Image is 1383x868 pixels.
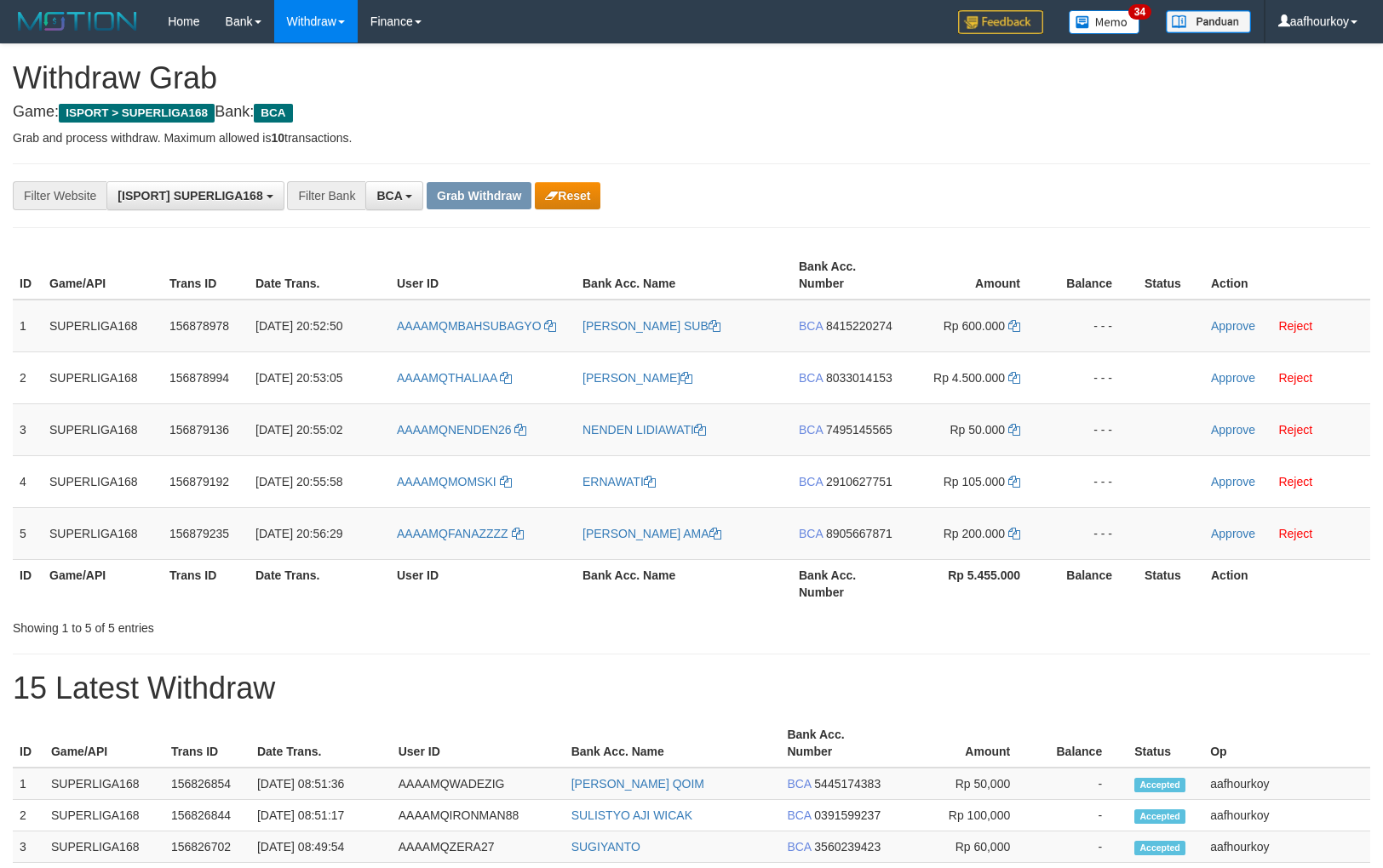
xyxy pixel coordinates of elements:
[43,559,163,608] th: Game/API
[43,403,163,455] td: SUPERLIGA168
[1278,527,1312,540] a: Reject
[826,475,892,488] span: Copy 2910627751 to clipboard
[792,251,908,300] th: Bank Acc. Number
[933,371,1005,385] span: Rp 4.500.000
[582,319,720,333] a: [PERSON_NAME] SUB
[1046,559,1138,608] th: Balance
[1046,455,1138,507] td: - - -
[582,475,656,488] a: ERNAWATI
[250,800,392,831] td: [DATE] 08:51:17
[255,371,342,385] span: [DATE] 20:53:05
[13,613,564,637] div: Showing 1 to 5 of 5 entries
[826,371,892,385] span: Copy 8033014153 to clipboard
[1138,559,1204,608] th: Status
[1203,719,1370,768] th: Op
[1211,371,1255,385] a: Approve
[799,527,823,540] span: BCA
[13,831,44,863] td: 3
[780,719,897,768] th: Bank Acc. Number
[13,181,106,210] div: Filter Website
[163,559,249,608] th: Trans ID
[1203,800,1370,831] td: aafhourkoy
[106,181,284,210] button: [ISPORT] SUPERLIGA168
[255,423,342,437] span: [DATE] 20:55:02
[576,559,792,608] th: Bank Acc. Name
[571,808,692,822] a: SULISTYO AJI WICAK
[826,527,892,540] span: Copy 8905667871 to clipboard
[944,319,1005,333] span: Rp 600.000
[13,129,1370,146] p: Grab and process withdraw. Maximum allowed is transactions.
[44,831,164,863] td: SUPERLIGA168
[164,831,250,863] td: 156826702
[169,527,229,540] span: 156879235
[571,777,704,791] a: [PERSON_NAME] QOIM
[826,423,892,437] span: Copy 7495145565 to clipboard
[13,719,44,768] th: ID
[249,251,390,300] th: Date Trans.
[1046,251,1138,300] th: Balance
[897,831,1036,863] td: Rp 60,000
[43,300,163,352] td: SUPERLIGA168
[13,671,1370,705] h1: 15 Latest Withdraw
[397,475,496,488] span: AAAAMQMOMSKI
[397,527,508,540] span: AAAAMQFANAZZZZ
[169,423,229,437] span: 156879136
[13,251,43,300] th: ID
[571,840,640,854] a: SUGIYANTO
[59,104,215,123] span: ISPORT > SUPERLIGA168
[392,800,565,831] td: AAAAMQIRONMAN88
[44,768,164,800] td: SUPERLIGA168
[1008,527,1020,540] a: Copy 200000 to clipboard
[254,104,292,123] span: BCA
[43,251,163,300] th: Game/API
[13,104,1370,121] h4: Game: Bank:
[249,559,390,608] th: Date Trans.
[944,475,1005,488] span: Rp 105.000
[397,319,542,333] span: AAAAMQMBAHSUBAGYO
[427,182,531,209] button: Grab Withdraw
[814,777,881,791] span: Copy 5445174383 to clipboard
[792,559,908,608] th: Bank Acc. Number
[1138,251,1204,300] th: Status
[1211,475,1255,488] a: Approve
[13,507,43,559] td: 5
[1278,319,1312,333] a: Reject
[250,831,392,863] td: [DATE] 08:49:54
[1008,371,1020,385] a: Copy 4500000 to clipboard
[826,319,892,333] span: Copy 8415220274 to clipboard
[250,768,392,800] td: [DATE] 08:51:36
[1211,423,1255,437] a: Approve
[787,840,811,854] span: BCA
[897,719,1036,768] th: Amount
[814,840,881,854] span: Copy 3560239423 to clipboard
[13,455,43,507] td: 4
[1008,423,1020,437] a: Copy 50000 to clipboard
[1008,319,1020,333] a: Copy 600000 to clipboard
[44,719,164,768] th: Game/API
[169,319,229,333] span: 156878978
[13,9,142,34] img: MOTION_logo.png
[13,61,1370,95] h1: Withdraw Grab
[1278,423,1312,437] a: Reject
[1134,778,1185,792] span: Accepted
[1211,527,1255,540] a: Approve
[787,777,811,791] span: BCA
[397,371,512,385] a: AAAAMQTHALIAA
[13,559,43,608] th: ID
[950,423,1006,437] span: Rp 50.000
[787,808,811,822] span: BCA
[390,251,576,300] th: User ID
[1069,10,1140,34] img: Button%20Memo.svg
[163,251,249,300] th: Trans ID
[1134,809,1185,824] span: Accepted
[1128,719,1203,768] th: Status
[397,423,526,437] a: AAAAMQNENDEN26
[799,371,823,385] span: BCA
[392,768,565,800] td: AAAAMQWADEZIG
[1046,507,1138,559] td: - - -
[390,559,576,608] th: User ID
[1046,300,1138,352] td: - - -
[908,559,1046,608] th: Rp 5.455.000
[365,181,423,210] button: BCA
[13,300,43,352] td: 1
